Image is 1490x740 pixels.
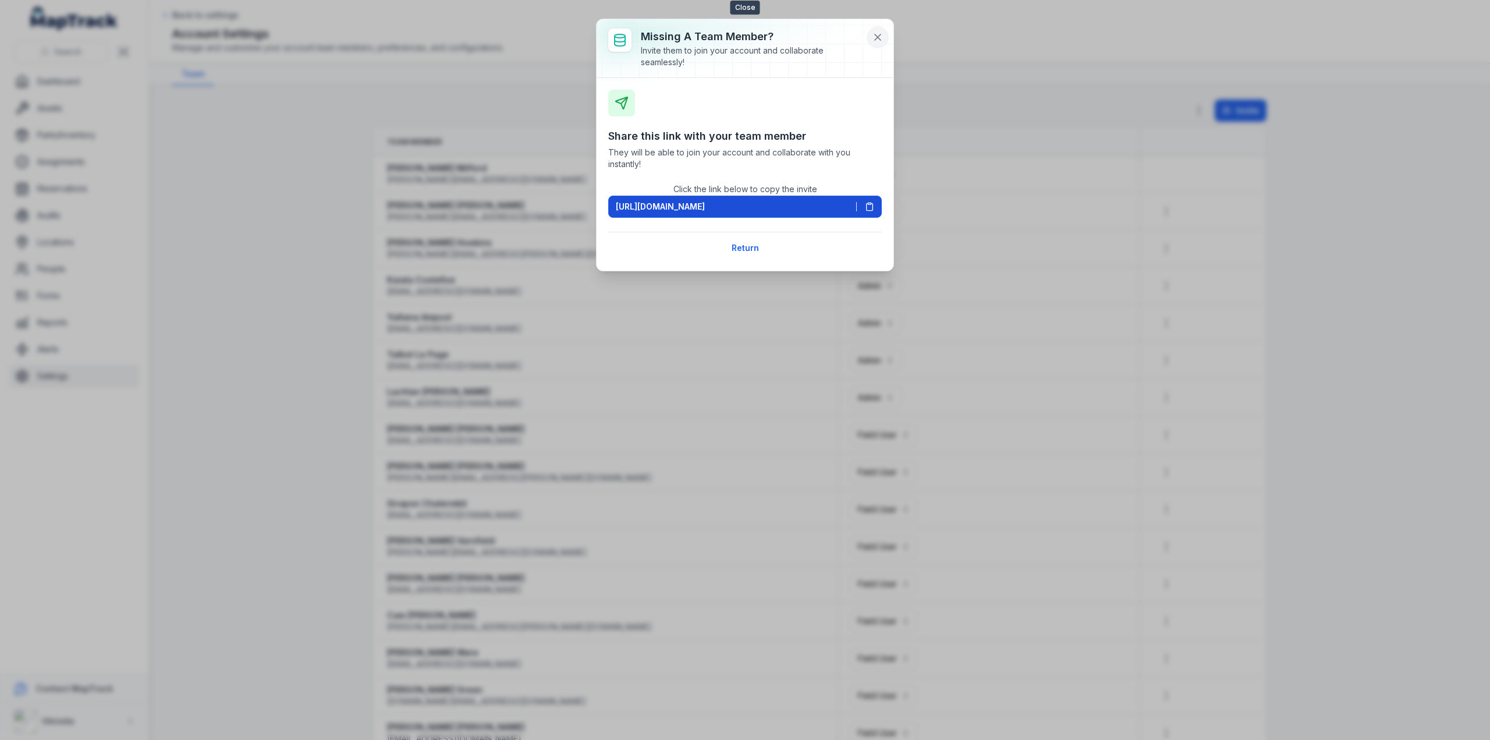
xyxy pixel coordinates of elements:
[724,237,767,259] button: Return
[608,128,882,144] h3: Share this link with your team member
[608,196,882,218] button: [URL][DOMAIN_NAME]
[673,184,817,194] span: Click the link below to copy the invite
[641,29,863,45] h3: Missing a team member?
[616,201,705,213] span: [URL][DOMAIN_NAME]
[730,1,760,15] span: Close
[641,45,863,68] div: Invite them to join your account and collaborate seamlessly!
[608,147,882,170] span: They will be able to join your account and collaborate with you instantly!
